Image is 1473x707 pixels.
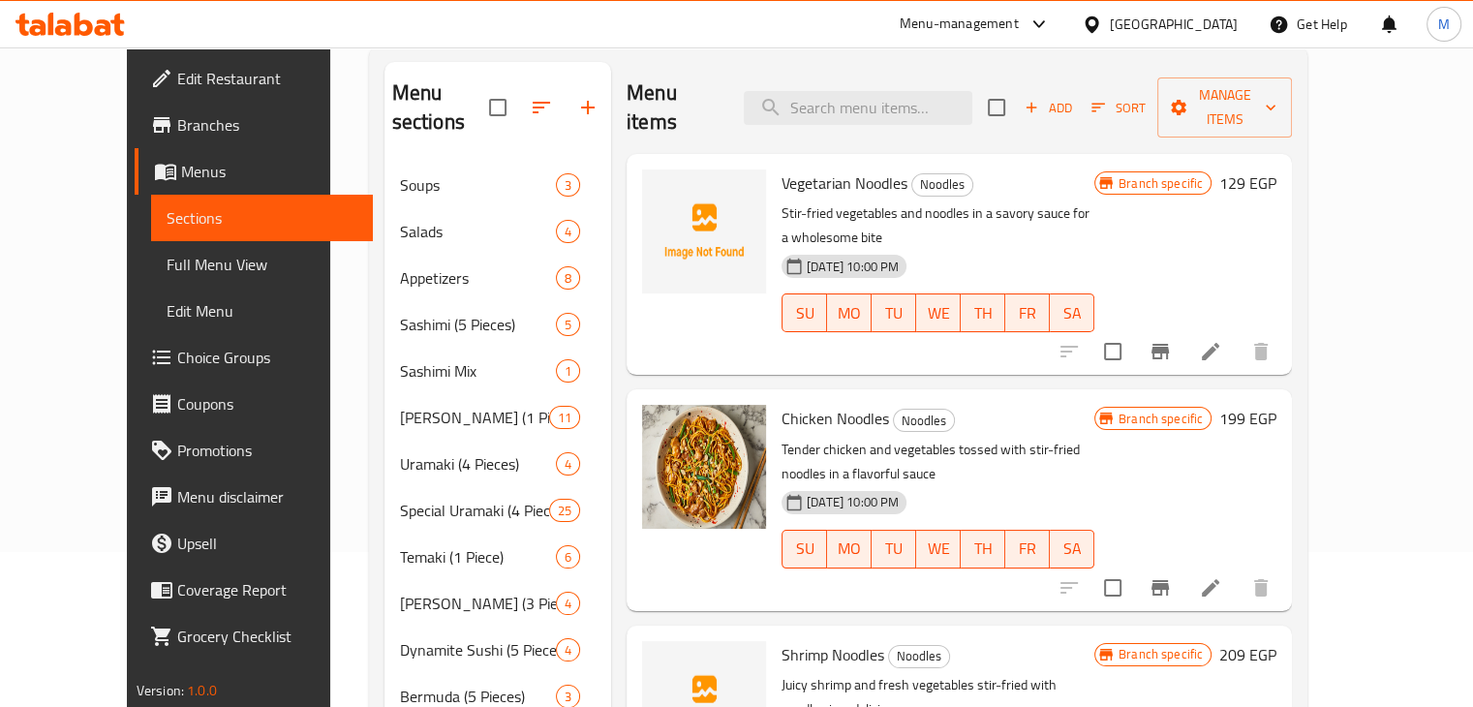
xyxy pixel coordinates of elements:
[556,452,580,476] div: items
[400,545,556,569] div: Temaki (1 Piece)
[1005,293,1050,332] button: FR
[1058,299,1087,327] span: SA
[894,410,954,432] span: Noodles
[916,530,961,569] button: WE
[135,520,373,567] a: Upsell
[744,91,972,125] input: search
[167,206,357,230] span: Sections
[1111,645,1211,663] span: Branch specific
[384,534,611,580] div: Temaki (1 Piece)6
[1238,565,1284,611] button: delete
[565,84,611,131] button: Add section
[968,535,997,563] span: TH
[384,208,611,255] div: Salads4
[384,487,611,534] div: Special Uramaki (4 Pieces)25
[976,87,1017,128] span: Select section
[642,169,766,293] img: Vegetarian Noodles
[1111,410,1211,428] span: Branch specific
[400,592,556,615] span: [PERSON_NAME] (3 Pieces)
[151,288,373,334] a: Edit Menu
[911,173,973,197] div: Noodles
[879,535,908,563] span: TU
[1438,14,1450,35] span: M
[557,548,579,567] span: 6
[642,405,766,529] img: Chicken Noodles
[782,438,1094,486] p: Tender chicken and vegetables tossed with stir-fried noodles in a flavorful sauce
[961,293,1005,332] button: TH
[782,530,827,569] button: SU
[400,406,549,429] span: [PERSON_NAME] (1 Piece)
[151,241,373,288] a: Full Menu View
[177,346,357,369] span: Choice Groups
[888,645,950,668] div: Noodles
[400,266,556,290] span: Appetizers
[1017,93,1079,123] button: Add
[400,499,549,522] div: Special Uramaki (4 Pieces)
[1238,328,1284,375] button: delete
[1137,328,1183,375] button: Branch-specific-item
[556,266,580,290] div: items
[827,293,872,332] button: MO
[1050,530,1094,569] button: SA
[1199,576,1222,599] a: Edit menu item
[916,293,961,332] button: WE
[400,359,556,383] div: Sashimi Mix
[556,220,580,243] div: items
[167,299,357,323] span: Edit Menu
[1087,93,1150,123] button: Sort
[557,316,579,334] span: 5
[384,394,611,441] div: [PERSON_NAME] (1 Piece)11
[135,474,373,520] a: Menu disclaimer
[557,595,579,613] span: 4
[177,67,357,90] span: Edit Restaurant
[400,638,556,661] span: Dynamite Sushi (5 Pieces)
[392,78,489,137] h2: Menu sections
[799,258,906,276] span: [DATE] 10:00 PM
[557,269,579,288] span: 8
[384,580,611,627] div: [PERSON_NAME] (3 Pieces)4
[782,404,889,433] span: Chicken Noodles
[900,13,1019,36] div: Menu-management
[400,313,556,336] span: Sashimi (5 Pieces)
[177,113,357,137] span: Branches
[181,160,357,183] span: Menus
[556,173,580,197] div: items
[151,195,373,241] a: Sections
[135,381,373,427] a: Coupons
[384,627,611,673] div: Dynamite Sushi (5 Pieces)4
[835,299,864,327] span: MO
[1219,405,1276,432] h6: 199 EGP
[1058,535,1087,563] span: SA
[549,499,580,522] div: items
[137,678,184,703] span: Version:
[135,613,373,660] a: Grocery Checklist
[384,255,611,301] div: Appetizers8
[961,530,1005,569] button: TH
[1013,299,1042,327] span: FR
[835,535,864,563] span: MO
[556,313,580,336] div: items
[557,641,579,660] span: 4
[627,78,721,137] h2: Menu items
[1022,97,1074,119] span: Add
[782,169,907,198] span: Vegetarian Noodles
[400,220,556,243] span: Salads
[924,535,953,563] span: WE
[177,439,357,462] span: Promotions
[135,55,373,102] a: Edit Restaurant
[1157,77,1292,138] button: Manage items
[177,532,357,555] span: Upsell
[187,678,217,703] span: 1.0.0
[557,455,579,474] span: 4
[1079,93,1157,123] span: Sort items
[400,173,556,197] span: Soups
[557,688,579,706] span: 3
[400,452,556,476] div: Uramaki (4 Pieces)
[1050,293,1094,332] button: SA
[827,530,872,569] button: MO
[1173,83,1276,132] span: Manage items
[912,173,972,196] span: Noodles
[924,299,953,327] span: WE
[782,293,827,332] button: SU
